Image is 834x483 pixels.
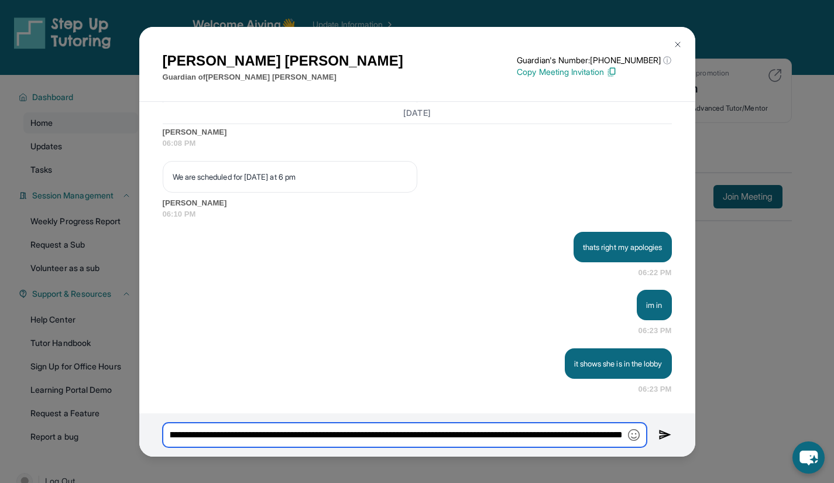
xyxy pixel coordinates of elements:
[163,50,403,71] h1: [PERSON_NAME] [PERSON_NAME]
[163,208,672,220] span: 06:10 PM
[163,197,672,209] span: [PERSON_NAME]
[663,54,671,66] span: ⓘ
[628,429,640,441] img: Emoji
[639,325,672,337] span: 06:23 PM
[517,66,671,78] p: Copy Meeting Invitation
[646,299,662,311] p: im in
[606,67,617,77] img: Copy Icon
[658,428,672,442] img: Send icon
[163,71,403,83] p: Guardian of [PERSON_NAME] [PERSON_NAME]
[583,241,663,253] p: thats right my apologies
[163,107,672,118] h3: [DATE]
[574,358,663,369] p: it shows she is in the lobby
[517,54,671,66] p: Guardian's Number: [PHONE_NUMBER]
[163,138,672,149] span: 06:08 PM
[639,267,672,279] span: 06:22 PM
[173,171,407,183] p: We are scheduled for [DATE] at 6 pm
[639,383,672,395] span: 06:23 PM
[673,40,682,49] img: Close Icon
[792,441,825,474] button: chat-button
[163,126,672,138] span: [PERSON_NAME]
